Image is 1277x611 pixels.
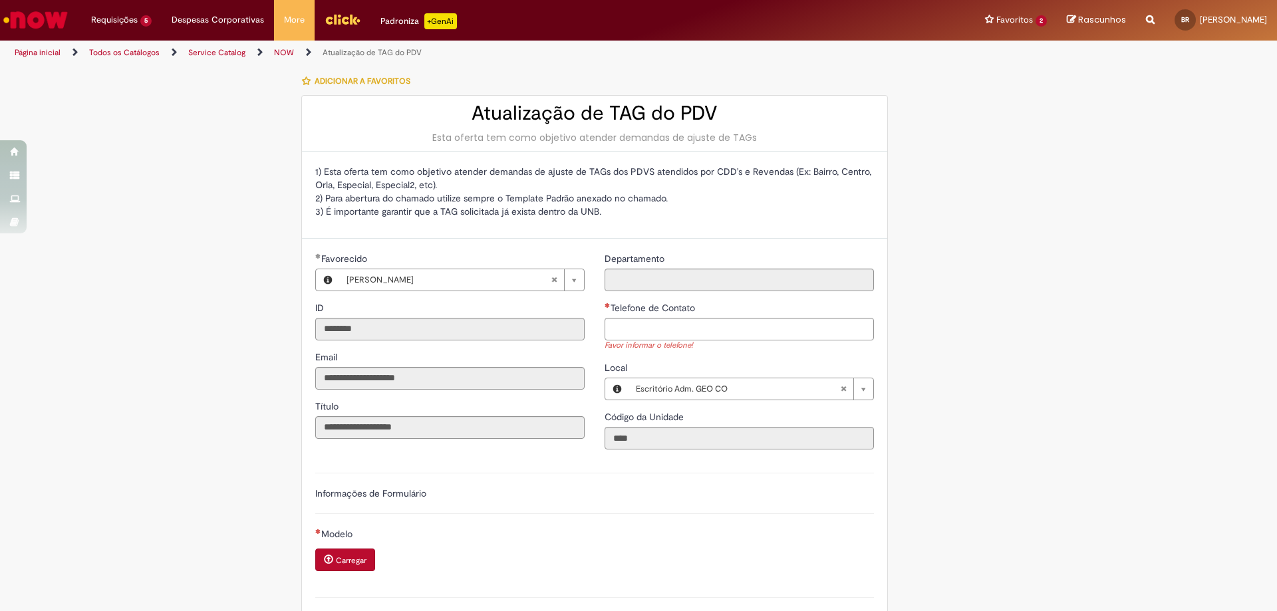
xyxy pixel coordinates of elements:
[315,350,340,364] label: Somente leitura - Email
[15,47,61,58] a: Página inicial
[605,340,874,352] div: Favor informar o telefone!
[315,131,874,144] div: Esta oferta tem como objetivo atender demandas de ajuste de TAGs
[315,102,874,124] h2: Atualização de TAG do PDV
[605,427,874,449] input: Código da Unidade
[315,76,410,86] span: Adicionar a Favoritos
[424,13,457,29] p: +GenAi
[274,47,294,58] a: NOW
[605,252,667,265] label: Somente leitura - Departamento
[315,351,340,363] span: Somente leitura - Email
[605,411,686,423] span: Somente leitura - Código da Unidade
[10,41,841,65] ul: Trilhas de página
[629,378,873,400] a: Escritório Adm. GEO COLimpar campo Local
[605,362,630,374] span: Local
[91,13,138,27] span: Requisições
[172,13,264,27] span: Despesas Corporativas
[336,555,366,566] small: Carregar
[605,378,629,400] button: Local, Visualizar este registro Escritório Adm. GEO CO
[301,67,418,95] button: Adicionar a Favoritos
[315,301,327,314] label: Somente leitura - ID
[188,47,245,58] a: Service Catalog
[996,13,1033,27] span: Favoritos
[315,367,585,390] input: Email
[611,302,698,314] span: Telefone de Contato
[89,47,160,58] a: Todos os Catálogos
[325,9,360,29] img: click_logo_yellow_360x200.png
[315,165,874,218] p: 1) Esta oferta tem como objetivo atender demandas de ajuste de TAGs dos PDVS atendidos por CDD's ...
[1078,13,1126,26] span: Rascunhos
[315,318,585,340] input: ID
[321,253,370,265] span: Necessários - Favorecido
[315,302,327,314] span: Somente leitura - ID
[605,303,611,308] span: Necessários
[347,269,551,291] span: [PERSON_NAME]
[380,13,457,29] div: Padroniza
[315,400,341,413] label: Somente leitura - Título
[315,400,341,412] span: Somente leitura - Título
[316,269,340,291] button: Favorecido, Visualizar este registro Beatriz Fernandes Raposo
[1181,15,1189,24] span: BR
[605,410,686,424] label: Somente leitura - Código da Unidade
[833,378,853,400] abbr: Limpar campo Local
[1036,15,1047,27] span: 2
[315,529,321,534] span: Necessários
[605,269,874,291] input: Departamento
[315,549,375,571] button: Carregar anexo de Modelo Required
[321,528,355,540] span: Modelo
[1,7,70,33] img: ServiceNow
[544,269,564,291] abbr: Limpar campo Favorecido
[340,269,584,291] a: [PERSON_NAME]Limpar campo Favorecido
[315,487,426,499] label: Informações de Formulário
[315,253,321,259] span: Obrigatório Preenchido
[605,253,667,265] span: Somente leitura - Departamento
[636,378,840,400] span: Escritório Adm. GEO CO
[1200,14,1267,25] span: [PERSON_NAME]
[284,13,305,27] span: More
[140,15,152,27] span: 5
[323,47,422,58] a: Atualização de TAG do PDV
[315,416,585,439] input: Título
[1067,14,1126,27] a: Rascunhos
[605,318,874,340] input: Telefone de Contato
